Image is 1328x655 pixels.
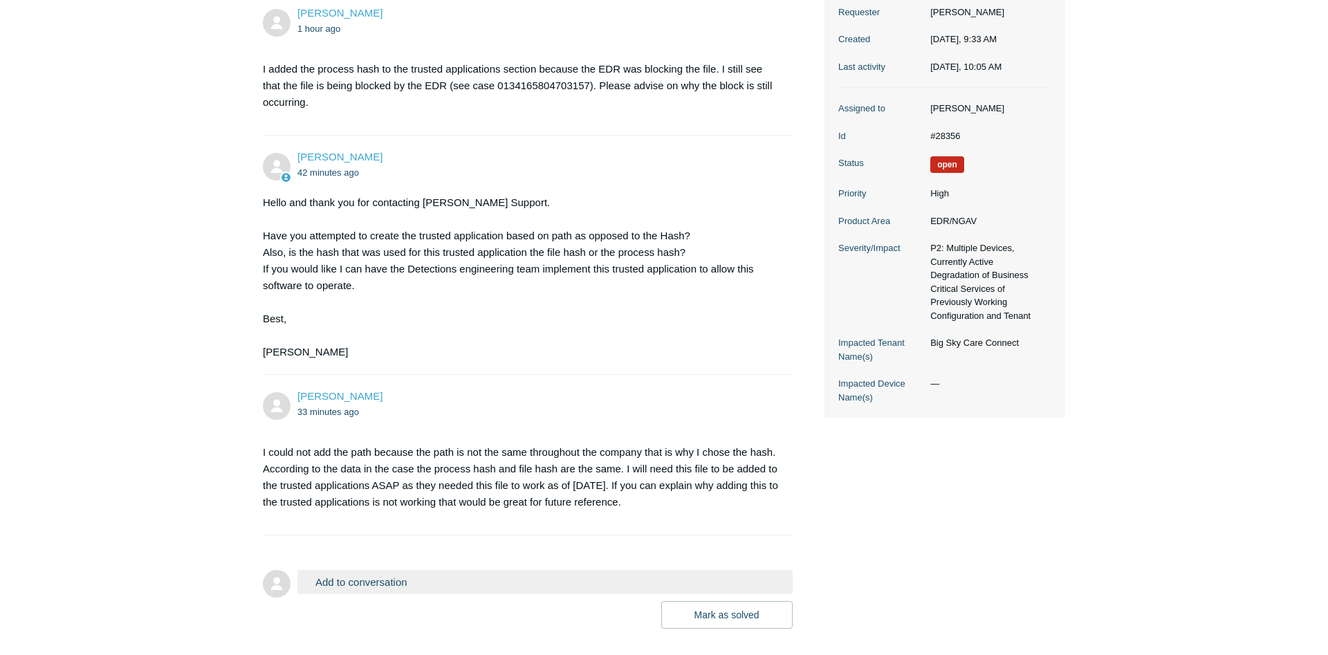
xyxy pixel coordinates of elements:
dd: P2: Multiple Devices, Currently Active Degradation of Business Critical Services of Previously Wo... [923,241,1051,322]
dd: High [923,187,1051,201]
dt: Priority [838,187,923,201]
dd: EDR/NGAV [923,214,1051,228]
dt: Impacted Tenant Name(s) [838,336,923,363]
time: 09/24/2025, 09:56 [297,167,359,178]
span: Thomas Bickford [297,7,382,19]
p: I could not add the path because the path is not the same throughout the company that is why I ch... [263,444,779,510]
dt: Id [838,129,923,143]
dt: Status [838,156,923,170]
dt: Requester [838,6,923,19]
dt: Created [838,33,923,46]
dd: #28356 [923,129,1051,143]
button: Mark as solved [661,601,793,629]
span: Kris Haire [297,151,382,163]
dd: [PERSON_NAME] [923,102,1051,116]
div: Hello and thank you for contacting [PERSON_NAME] Support. Have you attempted to create the truste... [263,194,779,360]
time: 09/24/2025, 09:33 [297,24,340,34]
button: Add to conversation [297,570,793,594]
a: [PERSON_NAME] [297,390,382,402]
time: 09/24/2025, 10:05 [297,407,359,417]
dt: Product Area [838,214,923,228]
dt: Assigned to [838,102,923,116]
a: [PERSON_NAME] [297,7,382,19]
time: 09/24/2025, 09:33 [930,34,997,44]
time: 09/24/2025, 10:05 [930,62,1002,72]
dd: [PERSON_NAME] [923,6,1051,19]
dd: Big Sky Care Connect [923,336,1051,350]
a: [PERSON_NAME] [297,151,382,163]
dt: Impacted Device Name(s) [838,377,923,404]
dt: Last activity [838,60,923,74]
dd: — [923,377,1051,391]
span: We are working on a response for you [930,156,964,173]
span: Thomas Bickford [297,390,382,402]
dt: Severity/Impact [838,241,923,255]
p: I added the process hash to the trusted applications section because the EDR was blocking the fil... [263,61,779,111]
